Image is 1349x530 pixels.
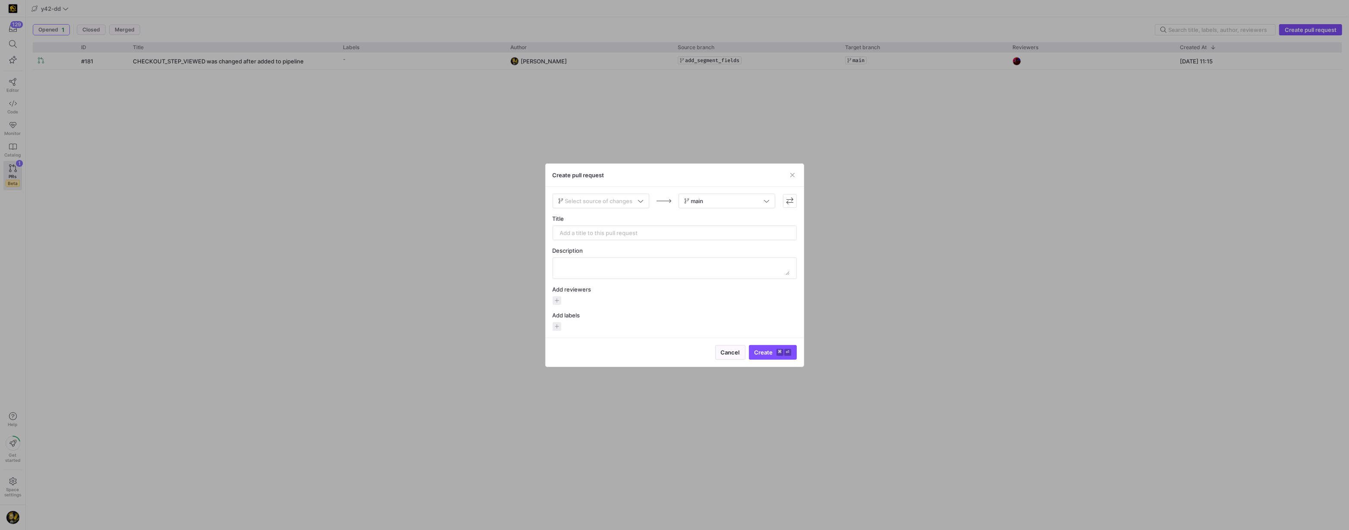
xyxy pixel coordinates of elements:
[553,312,797,319] div: Add labels
[691,198,704,204] span: main
[679,194,775,208] button: main
[777,349,783,356] kbd: ⌘
[553,194,649,208] button: Select source of changes
[565,198,633,204] span: Select source of changes
[560,229,789,236] input: Add a title to this pull request
[553,286,797,293] div: Add reviewers
[715,345,745,360] button: Cancel
[755,349,791,356] span: Create
[553,215,564,222] span: Title
[553,247,583,254] span: Description
[721,349,740,356] span: Cancel
[784,349,791,356] kbd: ⏎
[553,172,604,179] h3: Create pull request
[749,345,797,360] button: Create⌘⏎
